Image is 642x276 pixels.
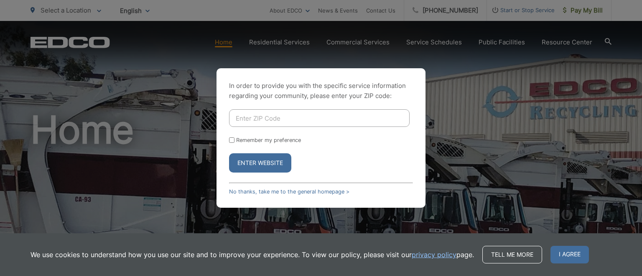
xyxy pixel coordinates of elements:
[229,81,413,101] p: In order to provide you with the specific service information regarding your community, please en...
[412,250,456,260] a: privacy policy
[229,109,410,127] input: Enter ZIP Code
[550,246,589,263] span: I agree
[31,250,474,260] p: We use cookies to understand how you use our site and to improve your experience. To view our pol...
[229,153,291,173] button: Enter Website
[229,188,349,195] a: No thanks, take me to the general homepage >
[482,246,542,263] a: Tell me more
[236,137,301,143] label: Remember my preference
